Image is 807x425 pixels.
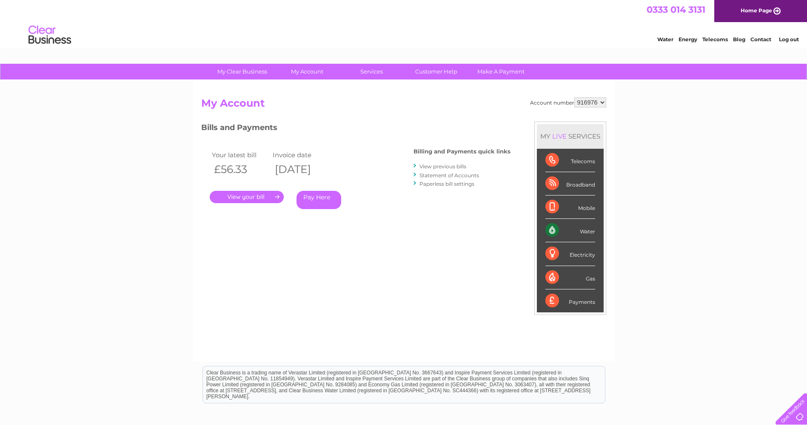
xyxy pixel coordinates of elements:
[210,149,271,161] td: Your latest bill
[466,64,536,79] a: Make A Payment
[545,266,595,289] div: Gas
[201,97,606,113] h2: My Account
[203,5,605,41] div: Clear Business is a trading name of Verastar Limited (registered in [GEOGRAPHIC_DATA] No. 3667643...
[201,122,510,136] h3: Bills and Payments
[733,36,745,42] a: Blog
[336,64,407,79] a: Services
[210,161,271,178] th: £56.33
[545,219,595,242] div: Water
[419,163,466,170] a: View previous bills
[419,181,474,187] a: Paperless bill settings
[401,64,471,79] a: Customer Help
[419,172,479,178] a: Statement of Accounts
[28,22,71,48] img: logo.png
[530,97,606,108] div: Account number
[271,149,332,161] td: Invoice date
[657,36,673,42] a: Water
[545,149,595,172] div: Telecoms
[207,64,277,79] a: My Clear Business
[647,4,705,15] a: 0333 014 3131
[210,191,284,203] a: .
[545,289,595,312] div: Payments
[545,242,595,266] div: Electricity
[779,36,799,42] a: Log out
[545,172,595,195] div: Broadband
[702,36,728,42] a: Telecoms
[537,124,604,148] div: MY SERVICES
[550,132,568,140] div: LIVE
[679,36,697,42] a: Energy
[272,64,342,79] a: My Account
[297,191,341,209] a: Pay Here
[545,195,595,219] div: Mobile
[271,161,332,178] th: [DATE]
[413,148,510,155] h4: Billing and Payments quick links
[750,36,771,42] a: Contact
